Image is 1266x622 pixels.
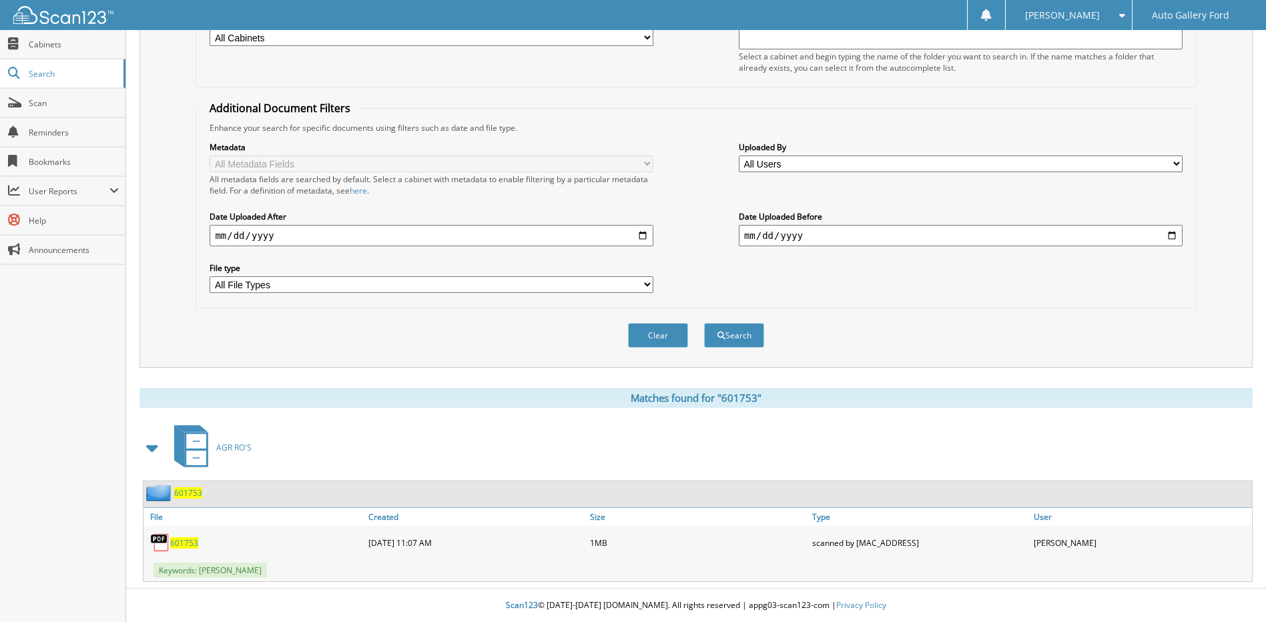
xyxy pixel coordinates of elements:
[210,174,653,196] div: All metadata fields are searched by default. Select a cabinet with metadata to enable filtering b...
[836,599,886,611] a: Privacy Policy
[29,215,119,226] span: Help
[143,508,365,526] a: File
[365,529,587,556] div: [DATE] 11:07 AM
[13,6,113,24] img: scan123-logo-white.svg
[203,101,357,115] legend: Additional Document Filters
[174,487,202,499] a: 601753
[29,156,119,168] span: Bookmarks
[146,485,174,501] img: folder2.png
[210,225,653,246] input: start
[704,323,764,348] button: Search
[29,127,119,138] span: Reminders
[1199,558,1266,622] iframe: Chat Widget
[628,323,688,348] button: Clear
[150,533,170,553] img: PDF.png
[29,97,119,109] span: Scan
[739,225,1183,246] input: end
[153,563,267,578] span: Keywords: [PERSON_NAME]
[139,388,1253,408] div: Matches found for "601753"
[587,508,808,526] a: Size
[1030,508,1252,526] a: User
[210,211,653,222] label: Date Uploaded After
[170,537,198,549] a: 601753
[1030,529,1252,556] div: [PERSON_NAME]
[126,589,1266,622] div: © [DATE]-[DATE] [DOMAIN_NAME]. All rights reserved | appg03-scan123-com |
[587,529,808,556] div: 1MB
[739,141,1183,153] label: Uploaded By
[210,262,653,274] label: File type
[739,211,1183,222] label: Date Uploaded Before
[29,244,119,256] span: Announcements
[29,186,109,197] span: User Reports
[809,508,1030,526] a: Type
[203,122,1189,133] div: Enhance your search for specific documents using filters such as date and file type.
[506,599,538,611] span: Scan123
[350,185,367,196] a: here
[216,442,252,453] span: AGR RO'S
[365,508,587,526] a: Created
[29,39,119,50] span: Cabinets
[1152,11,1229,19] span: Auto Gallery Ford
[29,68,117,79] span: Search
[210,141,653,153] label: Metadata
[1025,11,1100,19] span: [PERSON_NAME]
[809,529,1030,556] div: scanned by [MAC_ADDRESS]
[166,421,252,474] a: AGR RO'S
[739,51,1183,73] div: Select a cabinet and begin typing the name of the folder you want to search in. If the name match...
